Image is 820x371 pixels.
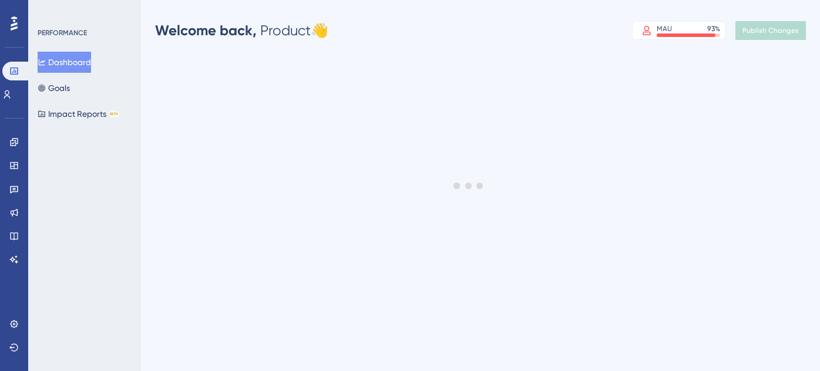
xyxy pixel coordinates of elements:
[38,52,91,73] button: Dashboard
[657,24,672,33] div: MAU
[707,24,720,33] div: 93 %
[38,28,87,38] div: PERFORMANCE
[155,21,328,40] div: Product 👋
[155,22,257,39] span: Welcome back,
[38,103,119,124] button: Impact ReportsBETA
[109,111,119,117] div: BETA
[735,21,806,40] button: Publish Changes
[38,77,70,99] button: Goals
[742,26,799,35] span: Publish Changes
